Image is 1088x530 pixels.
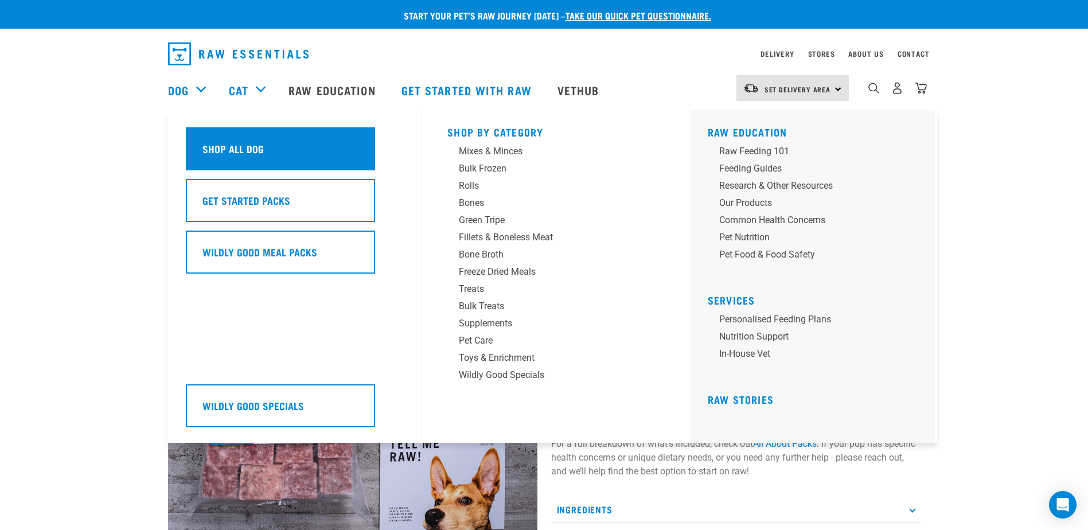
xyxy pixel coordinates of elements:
[447,334,665,351] a: Pet Care
[390,67,546,113] a: Get started with Raw
[708,231,926,248] a: Pet Nutrition
[868,83,879,93] img: home-icon-1@2x.png
[753,438,817,449] a: All About Packs
[447,196,665,213] a: Bones
[708,294,926,303] h5: Services
[447,126,665,135] h5: Shop By Category
[447,351,665,368] a: Toys & Enrichment
[551,497,921,523] p: Ingredients
[459,351,638,365] div: Toys & Enrichment
[447,248,665,265] a: Bone Broth
[186,127,404,179] a: Shop All Dog
[708,313,926,330] a: Personalised Feeding Plans
[277,67,389,113] a: Raw Education
[459,317,638,330] div: Supplements
[708,145,926,162] a: Raw Feeding 101
[459,196,638,210] div: Bones
[708,213,926,231] a: Common Health Concerns
[546,67,614,113] a: Vethub
[186,384,404,436] a: Wildly Good Specials
[447,162,665,179] a: Bulk Frozen
[708,396,774,402] a: Raw Stories
[1049,491,1077,519] div: Open Intercom Messenger
[719,248,898,262] div: Pet Food & Food Safety
[168,42,309,65] img: Raw Essentials Logo
[459,145,638,158] div: Mixes & Minces
[848,52,883,56] a: About Us
[761,52,794,56] a: Delivery
[447,299,665,317] a: Bulk Treats
[202,141,264,156] h5: Shop All Dog
[708,179,926,196] a: Research & Other Resources
[915,82,927,94] img: home-icon@2x.png
[459,213,638,227] div: Green Tripe
[719,145,898,158] div: Raw Feeding 101
[168,81,189,99] a: Dog
[229,81,248,99] a: Cat
[719,179,898,193] div: Research & Other Resources
[447,213,665,231] a: Green Tripe
[719,231,898,244] div: Pet Nutrition
[447,179,665,196] a: Rolls
[765,87,831,91] span: Set Delivery Area
[459,248,638,262] div: Bone Broth
[447,145,665,162] a: Mixes & Minces
[186,231,404,282] a: Wildly Good Meal Packs
[708,196,926,213] a: Our Products
[459,231,638,244] div: Fillets & Boneless Meat
[459,162,638,176] div: Bulk Frozen
[459,265,638,279] div: Freeze Dried Meals
[708,347,926,364] a: In-house vet
[202,244,317,259] h5: Wildly Good Meal Packs
[708,330,926,347] a: Nutrition Support
[159,38,930,70] nav: dropdown navigation
[708,129,787,135] a: Raw Education
[202,398,304,413] h5: Wildly Good Specials
[743,83,759,93] img: van-moving.png
[898,52,930,56] a: Contact
[459,179,638,193] div: Rolls
[459,368,638,382] div: Wildly Good Specials
[202,193,290,208] h5: Get Started Packs
[186,179,404,231] a: Get Started Packs
[551,410,921,478] p: Complete our to ensure this pack is the right fit for your puppy. For a full breakdown of what's ...
[719,162,898,176] div: Feeding Guides
[459,334,638,348] div: Pet Care
[459,299,638,313] div: Bulk Treats
[708,162,926,179] a: Feeding Guides
[708,248,926,265] a: Pet Food & Food Safety
[719,213,898,227] div: Common Health Concerns
[891,82,903,94] img: user.png
[447,368,665,385] a: Wildly Good Specials
[808,52,835,56] a: Stores
[447,282,665,299] a: Treats
[447,317,665,334] a: Supplements
[447,231,665,248] a: Fillets & Boneless Meat
[566,13,711,18] a: take our quick pet questionnaire.
[459,282,638,296] div: Treats
[447,265,665,282] a: Freeze Dried Meals
[719,196,898,210] div: Our Products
